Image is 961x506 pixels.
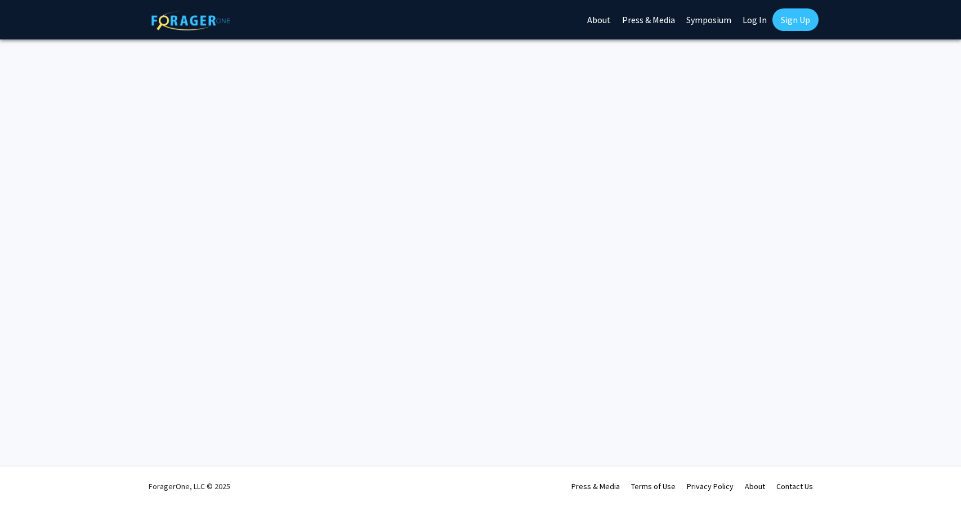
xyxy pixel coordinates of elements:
[571,481,620,491] a: Press & Media
[151,11,230,30] img: ForagerOne Logo
[776,481,813,491] a: Contact Us
[149,467,230,506] div: ForagerOne, LLC © 2025
[631,481,676,491] a: Terms of Use
[745,481,765,491] a: About
[687,481,734,491] a: Privacy Policy
[772,8,819,31] a: Sign Up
